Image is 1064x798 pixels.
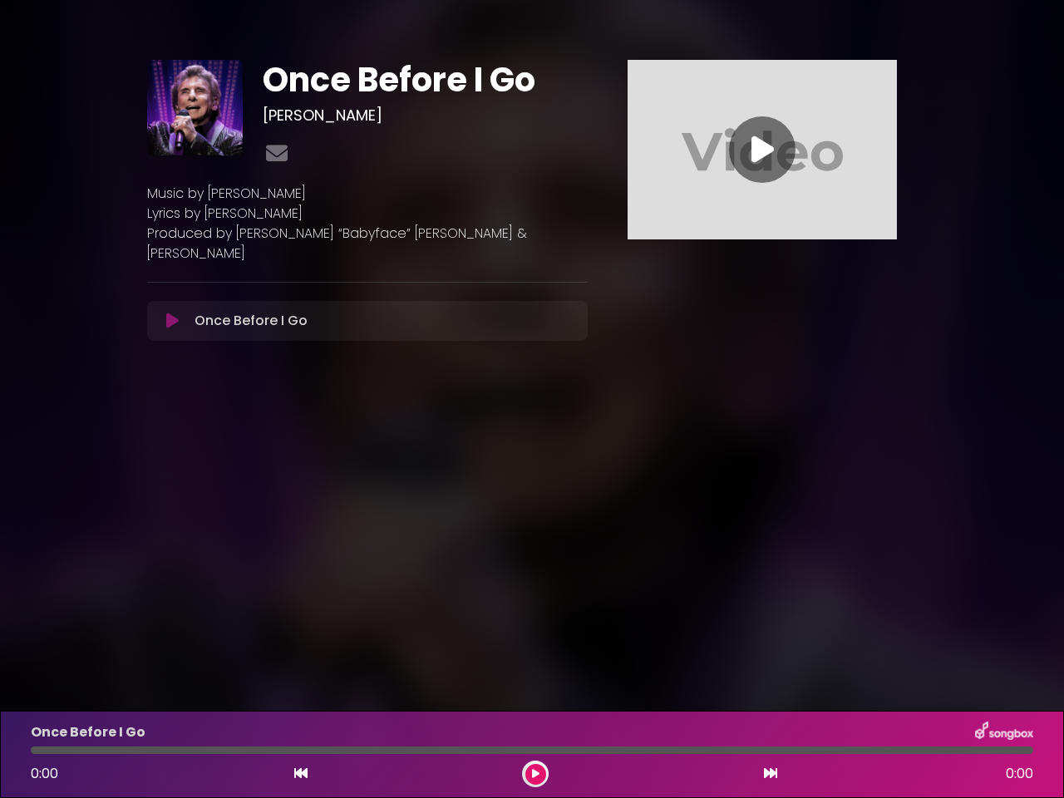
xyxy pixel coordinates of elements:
img: 6qwFYesTPurQnItdpMxg [147,60,243,155]
h1: Once Before I Go [263,60,589,100]
img: Video Thumbnail [628,60,897,239]
h3: [PERSON_NAME] [263,106,589,125]
p: Music by [PERSON_NAME] Lyrics by [PERSON_NAME] Produced by [PERSON_NAME] “Babyface” [PERSON_NAME]... [147,184,588,264]
p: Once Before I Go [195,311,308,331]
